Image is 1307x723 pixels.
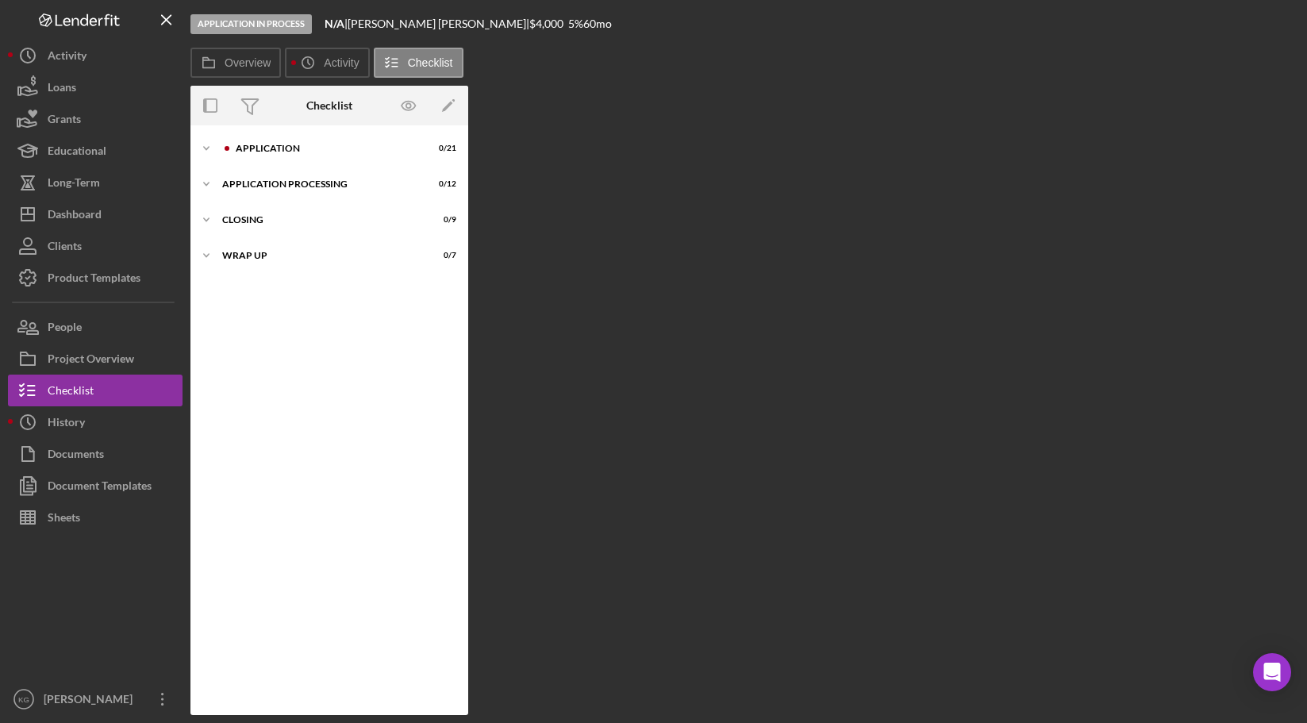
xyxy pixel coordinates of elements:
[428,179,456,189] div: 0 / 12
[236,144,417,153] div: Application
[285,48,369,78] button: Activity
[325,17,344,30] b: N/A
[48,375,94,410] div: Checklist
[48,167,100,202] div: Long-Term
[48,135,106,171] div: Educational
[583,17,612,30] div: 60 mo
[408,56,453,69] label: Checklist
[48,438,104,474] div: Documents
[48,103,81,139] div: Grants
[529,17,563,30] span: $4,000
[8,343,183,375] button: Project Overview
[48,198,102,234] div: Dashboard
[190,14,312,34] div: Application In Process
[306,99,352,112] div: Checklist
[374,48,463,78] button: Checklist
[8,438,183,470] button: Documents
[8,71,183,103] button: Loans
[48,71,76,107] div: Loans
[222,215,417,225] div: Closing
[48,406,85,442] div: History
[48,343,134,379] div: Project Overview
[8,683,183,715] button: KG[PERSON_NAME]
[8,198,183,230] button: Dashboard
[428,251,456,260] div: 0 / 7
[48,40,86,75] div: Activity
[428,144,456,153] div: 0 / 21
[568,17,583,30] div: 5 %
[190,48,281,78] button: Overview
[8,135,183,167] button: Educational
[324,56,359,69] label: Activity
[48,470,152,506] div: Document Templates
[8,502,183,533] button: Sheets
[48,262,140,298] div: Product Templates
[8,262,183,294] button: Product Templates
[8,375,183,406] button: Checklist
[18,695,29,704] text: KG
[8,40,183,71] button: Activity
[325,17,348,30] div: |
[8,103,183,135] button: Grants
[8,311,183,343] button: People
[8,470,183,502] button: Document Templates
[48,230,82,266] div: Clients
[1253,653,1291,691] div: Open Intercom Messenger
[48,502,80,537] div: Sheets
[8,406,183,438] button: History
[8,167,183,198] button: Long-Term
[428,215,456,225] div: 0 / 9
[222,251,417,260] div: Wrap up
[348,17,529,30] div: [PERSON_NAME] [PERSON_NAME] |
[225,56,271,69] label: Overview
[48,311,82,347] div: People
[8,230,183,262] button: Clients
[222,179,417,189] div: Application Processing
[40,683,143,719] div: [PERSON_NAME]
